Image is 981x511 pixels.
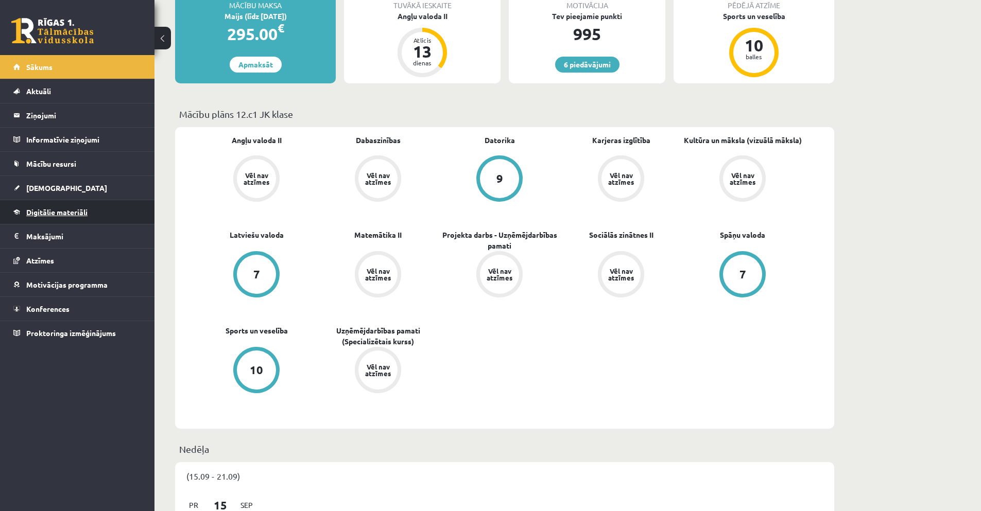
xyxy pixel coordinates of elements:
[317,155,439,204] a: Vēl nav atzīmes
[728,172,757,185] div: Vēl nav atzīmes
[589,230,653,240] a: Sociālās zinātnes II
[674,11,834,22] div: Sports un veselība
[26,304,70,313] span: Konferences
[356,135,401,146] a: Dabaszinības
[26,207,88,217] span: Digitālie materiāli
[439,251,560,299] a: Vēl nav atzīmes
[509,22,665,46] div: 995
[739,269,746,280] div: 7
[13,224,142,248] a: Maksājumi
[13,249,142,272] a: Atzīmes
[179,442,830,456] p: Nedēļa
[344,11,501,22] div: Angļu valoda II
[13,103,142,127] a: Ziņojumi
[13,55,142,79] a: Sākums
[738,54,769,60] div: balles
[232,135,282,146] a: Angļu valoda II
[407,43,438,60] div: 13
[496,173,503,184] div: 9
[439,155,560,204] a: 9
[13,273,142,296] a: Motivācijas programma
[26,256,54,265] span: Atzīmes
[242,172,271,185] div: Vēl nav atzīmes
[364,172,392,185] div: Vēl nav atzīmes
[364,268,392,281] div: Vēl nav atzīmes
[226,325,288,336] a: Sports un veselība
[738,37,769,54] div: 10
[175,11,336,22] div: Maijs (līdz [DATE])
[607,172,635,185] div: Vēl nav atzīmes
[26,103,142,127] legend: Ziņojumi
[592,135,650,146] a: Karjeras izglītība
[179,107,830,121] p: Mācību plāns 12.c1 JK klase
[26,62,53,72] span: Sākums
[485,135,515,146] a: Datorika
[230,57,282,73] a: Apmaksāt
[13,152,142,175] a: Mācību resursi
[407,37,438,43] div: Atlicis
[439,230,560,251] a: Projekta darbs - Uzņēmējdarbības pamati
[317,251,439,299] a: Vēl nav atzīmes
[682,155,803,204] a: Vēl nav atzīmes
[407,60,438,66] div: dienas
[354,230,402,240] a: Matemātika II
[278,21,284,36] span: €
[26,183,107,192] span: [DEMOGRAPHIC_DATA]
[26,328,116,338] span: Proktoringa izmēģinājums
[196,155,317,204] a: Vēl nav atzīmes
[364,363,392,377] div: Vēl nav atzīmes
[607,268,635,281] div: Vēl nav atzīmes
[682,251,803,299] a: 7
[26,280,108,289] span: Motivācijas programma
[13,297,142,321] a: Konferences
[555,57,619,73] a: 6 piedāvājumi
[674,11,834,79] a: Sports un veselība 10 balles
[253,269,260,280] div: 7
[317,325,439,347] a: Uzņēmējdarbības pamati (Specializētais kurss)
[230,230,284,240] a: Latviešu valoda
[26,224,142,248] legend: Maksājumi
[684,135,802,146] a: Kultūra un māksla (vizuālā māksla)
[26,86,51,96] span: Aktuāli
[344,11,501,79] a: Angļu valoda II Atlicis 13 dienas
[11,18,94,44] a: Rīgas 1. Tālmācības vidusskola
[13,176,142,200] a: [DEMOGRAPHIC_DATA]
[13,128,142,151] a: Informatīvie ziņojumi
[250,364,263,376] div: 10
[560,251,682,299] a: Vēl nav atzīmes
[175,462,834,490] div: (15.09 - 21.09)
[175,22,336,46] div: 295.00
[509,11,665,22] div: Tev pieejamie punkti
[485,268,514,281] div: Vēl nav atzīmes
[720,230,765,240] a: Spāņu valoda
[196,251,317,299] a: 7
[13,321,142,345] a: Proktoringa izmēģinājums
[26,128,142,151] legend: Informatīvie ziņojumi
[196,347,317,395] a: 10
[13,200,142,224] a: Digitālie materiāli
[560,155,682,204] a: Vēl nav atzīmes
[317,347,439,395] a: Vēl nav atzīmes
[26,159,76,168] span: Mācību resursi
[13,79,142,103] a: Aktuāli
